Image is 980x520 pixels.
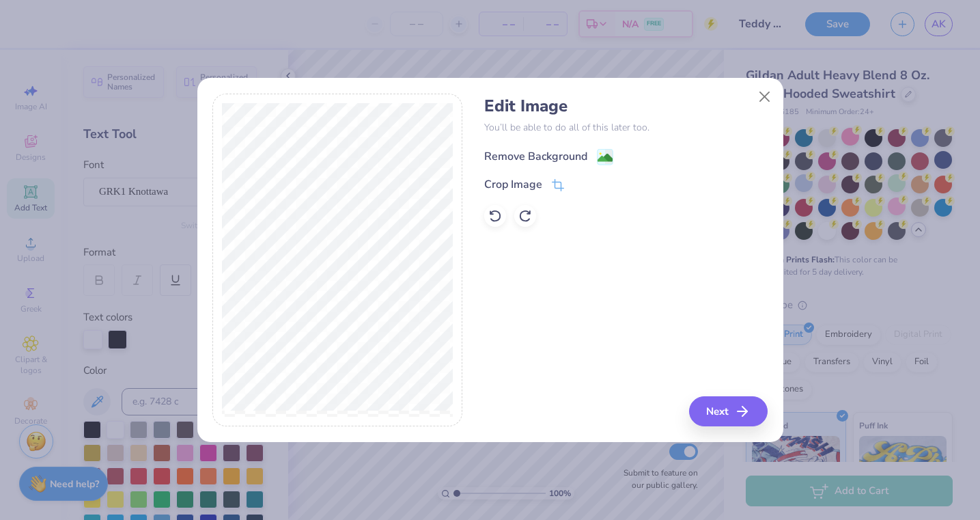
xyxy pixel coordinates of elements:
button: Next [689,396,768,426]
h4: Edit Image [484,96,768,116]
div: Crop Image [484,176,542,193]
div: Remove Background [484,148,587,165]
p: You’ll be able to do all of this later too. [484,120,768,135]
button: Close [751,84,777,110]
